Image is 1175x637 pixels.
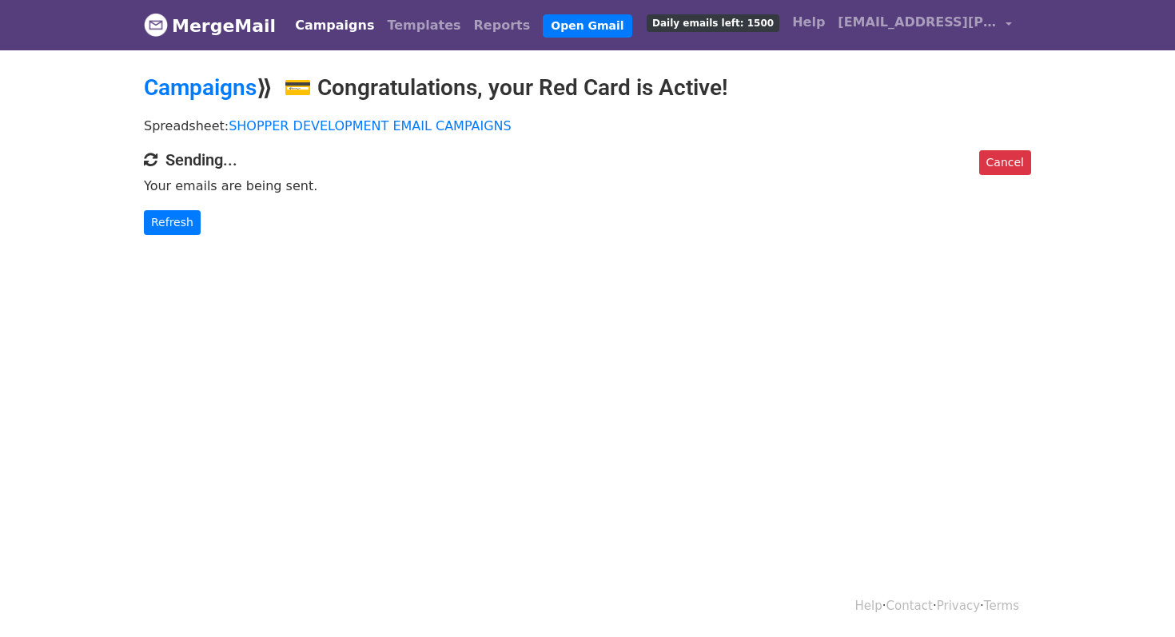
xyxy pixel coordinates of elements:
span: Daily emails left: 1500 [647,14,779,32]
a: SHOPPER DEVELOPMENT EMAIL CAMPAIGNS [229,118,512,133]
p: Spreadsheet: [144,117,1031,134]
a: Contact [886,599,933,613]
p: Your emails are being sent. [144,177,1031,194]
a: Refresh [144,210,201,235]
a: Help [786,6,831,38]
a: Open Gmail [543,14,631,38]
a: Daily emails left: 1500 [640,6,786,38]
a: Cancel [979,150,1031,175]
a: Campaigns [144,74,257,101]
h4: Sending... [144,150,1031,169]
a: Help [855,599,882,613]
a: Privacy [937,599,980,613]
img: MergeMail logo [144,13,168,37]
a: Terms [984,599,1019,613]
a: Campaigns [289,10,380,42]
span: [EMAIL_ADDRESS][PERSON_NAME][DOMAIN_NAME] [838,13,998,32]
a: Templates [380,10,467,42]
a: [EMAIL_ADDRESS][PERSON_NAME][DOMAIN_NAME] [831,6,1018,44]
h2: ⟫ 💳 Congratulations, your Red Card is Active! [144,74,1031,102]
a: Reports [468,10,537,42]
a: MergeMail [144,9,276,42]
